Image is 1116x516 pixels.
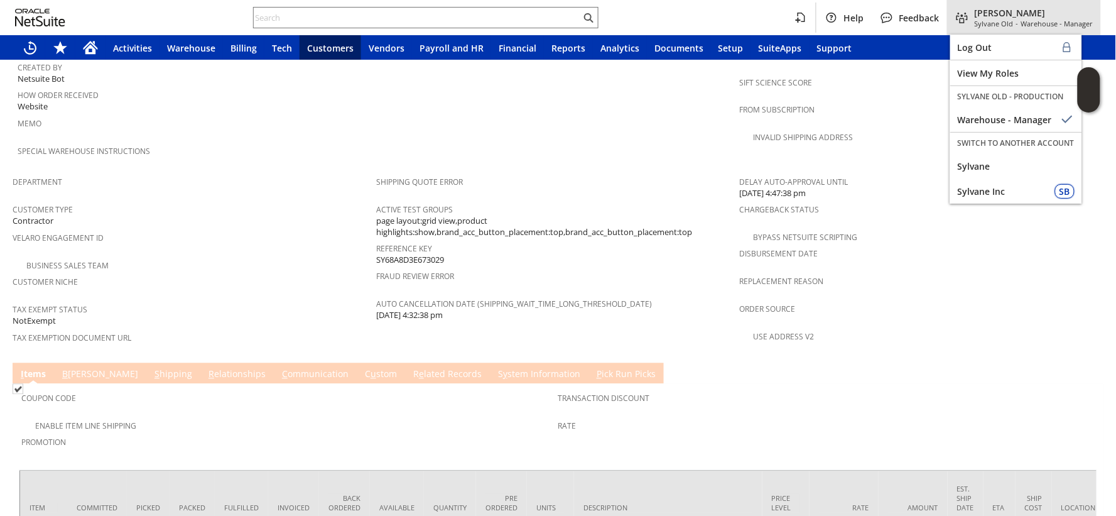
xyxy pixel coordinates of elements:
span: Tech [272,42,292,54]
a: Business Sales Team [26,261,109,272]
a: Vendors [361,35,412,60]
span: e [419,368,424,380]
svg: Home [83,40,98,55]
a: Delay Auto-Approval Until [740,177,848,188]
div: Committed [77,503,117,513]
span: Contractor [13,216,53,228]
span: SY68A8D3E673029 [376,255,444,266]
a: SuiteApps [751,35,810,60]
div: Ship Cost [1025,494,1043,513]
span: Netsuite Bot [18,73,65,85]
a: Custom [362,368,400,382]
div: Price Level [772,494,800,513]
a: Items [18,368,49,382]
a: System Information [495,368,583,382]
iframe: Click here to launch Oracle Guided Learning Help Panel [1078,67,1100,113]
span: Reports [551,42,585,54]
a: Memo [18,119,41,129]
span: I [21,368,24,380]
a: Sift Science Score [740,77,813,88]
div: Fulfilled [224,503,259,513]
div: Description [583,503,753,513]
a: Sylvane [950,153,1082,178]
a: Pick Run Picks [593,368,659,382]
span: Log Out [958,41,1059,53]
span: Help [844,12,864,24]
span: Warehouse [167,42,215,54]
div: Quantity [433,503,467,513]
a: Customers [300,35,361,60]
a: Use Address V2 [754,332,815,343]
a: From Subscription [740,105,815,116]
a: Setup [711,35,751,60]
a: Replacement reason [740,277,824,287]
span: Vendors [369,42,404,54]
div: Pre Ordered [485,494,517,513]
span: u [371,368,376,380]
span: - [1016,19,1019,28]
a: Shipping [151,368,195,382]
span: Documents [654,42,703,54]
a: Chargeback Status [740,205,820,216]
span: [PERSON_NAME] [975,7,1093,19]
a: Rate [558,421,577,432]
a: Reference Key [376,244,432,255]
label: SYLVANE OLD - PRODUCTION [958,91,1075,102]
a: Customer Type [13,205,73,216]
svg: Recent Records [23,40,38,55]
span: Sylvane [958,160,1075,172]
a: Reports [544,35,593,60]
a: Special Warehouse Instructions [18,146,150,157]
a: Shipping Quote Error [376,177,463,188]
span: NotExempt [13,316,56,327]
div: Item [30,503,58,513]
span: R [209,368,214,380]
input: Search [254,10,581,25]
label: SWITCH TO ANOTHER ACCOUNT [958,138,1075,148]
span: Warehouse - Manager [958,114,1059,126]
span: Financial [499,42,536,54]
a: Log Out [950,35,1082,60]
a: Documents [647,35,711,60]
a: Home [75,35,106,60]
a: Tax Exempt Status [13,305,87,316]
div: Available [379,503,414,513]
a: Warehouse - Manager [950,107,1082,132]
a: Active Test Groups [376,205,453,216]
span: page layout:grid view,product highlights:show,brand_acc_button_placement:top,brand_acc_button_pla... [376,216,734,239]
a: Invalid Shipping Address [754,133,853,143]
div: Units [536,503,565,513]
a: Unrolled view on [1081,366,1096,381]
img: Checked [13,384,23,395]
a: Support [810,35,860,60]
span: Billing [230,42,257,54]
span: Sylvane Inc [958,185,1045,197]
span: y [503,368,507,380]
div: Location [1061,503,1101,513]
div: Invoiced [278,503,310,513]
span: Setup [718,42,744,54]
a: Customer Niche [13,277,78,288]
span: Customers [307,42,354,54]
a: Analytics [593,35,647,60]
span: P [597,368,602,380]
a: Velaro Engagement ID [13,233,104,244]
a: Transaction Discount [558,393,650,404]
a: Payroll and HR [412,35,491,60]
div: Back Ordered [328,494,360,513]
span: Support [817,42,852,54]
svg: Shortcuts [53,40,68,55]
span: View My Roles [958,67,1075,79]
span: Oracle Guided Learning Widget. To move around, please hold and drag [1078,91,1100,113]
span: Warehouse - Manager [1021,19,1093,28]
a: Disbursement Date [740,249,818,260]
div: Amount [888,503,938,513]
span: Website [18,101,48,113]
div: Est. Ship Date [957,485,974,513]
span: [DATE] 4:47:38 pm [740,188,806,200]
div: Packed [179,503,205,513]
a: Communication [279,368,352,382]
a: Coupon Code [21,393,76,404]
div: Shortcuts [45,35,75,60]
div: Picked [136,503,160,513]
